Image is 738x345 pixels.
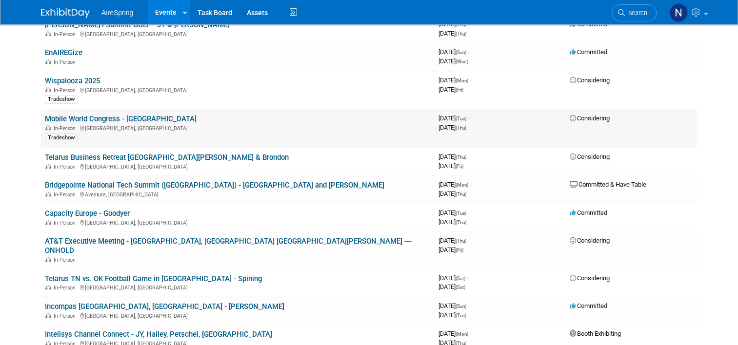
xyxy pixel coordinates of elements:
span: Booth Exhibiting [570,330,621,337]
span: (Mon) [456,182,468,188]
span: - [468,153,469,160]
span: - [468,48,469,56]
span: [DATE] [439,246,463,253]
span: Committed & Have Table [570,181,646,188]
img: In-Person Event [45,164,51,169]
a: [PERSON_NAME]'l Summit GOLF - JY & [PERSON_NAME] [45,20,230,29]
span: (Wed) [456,59,468,64]
span: [DATE] [439,237,469,244]
span: - [470,77,471,84]
img: In-Person Event [45,192,51,196]
span: In-Person [54,313,79,319]
div: Tradeshow [45,95,78,104]
div: [GEOGRAPHIC_DATA], [GEOGRAPHIC_DATA] [45,311,431,319]
span: In-Person [54,192,79,198]
span: - [468,237,469,244]
span: - [467,274,468,282]
span: - [470,330,471,337]
span: [DATE] [439,330,471,337]
span: (Mon) [456,331,468,337]
span: [DATE] [439,124,466,131]
span: [DATE] [439,311,466,319]
a: AT&T Executive Meeting - [GEOGRAPHIC_DATA], [GEOGRAPHIC_DATA] [GEOGRAPHIC_DATA][PERSON_NAME] --- ... [45,237,412,255]
span: [DATE] [439,218,466,226]
span: - [470,181,471,188]
span: (Sat) [456,276,465,281]
span: (Thu) [456,154,466,160]
span: [DATE] [439,86,463,93]
a: Wispalooza 2025 [45,77,100,85]
span: Committed [570,20,607,28]
span: In-Person [54,31,79,38]
span: [DATE] [439,162,463,170]
span: Committed [570,48,607,56]
span: Considering [570,237,610,244]
span: - [468,302,469,309]
a: Mobile World Congress - [GEOGRAPHIC_DATA] [45,115,197,123]
span: Search [625,9,647,17]
span: Considering [570,77,610,84]
span: (Thu) [456,22,466,27]
a: Incompas [GEOGRAPHIC_DATA], [GEOGRAPHIC_DATA] - [PERSON_NAME] [45,302,284,311]
span: [DATE] [439,57,468,65]
div: Tradeshow [45,134,78,142]
a: Bridgepointe National Tech Summit ([GEOGRAPHIC_DATA]) - [GEOGRAPHIC_DATA] and [PERSON_NAME] [45,181,384,190]
div: [GEOGRAPHIC_DATA], [GEOGRAPHIC_DATA] [45,162,431,170]
span: (Tue) [456,211,466,216]
span: Considering [570,153,610,160]
span: In-Person [54,125,79,132]
span: In-Person [54,220,79,226]
a: Telarus Business Retreat [GEOGRAPHIC_DATA][PERSON_NAME] & Brondon [45,153,289,162]
a: EnAIREGize [45,48,82,57]
img: ExhibitDay [41,8,90,18]
span: [DATE] [439,302,469,309]
a: Search [612,4,657,21]
span: (Sun) [456,50,466,55]
span: (Fri) [456,248,463,253]
img: In-Person Event [45,87,51,92]
span: (Thu) [456,31,466,37]
span: (Sun) [456,304,466,309]
a: Capacity Europe - Goodyer [45,209,130,218]
span: [DATE] [439,283,465,290]
img: In-Person Event [45,59,51,64]
span: [DATE] [439,181,471,188]
span: (Fri) [456,164,463,169]
img: Natalie Pyron [669,3,688,22]
div: [GEOGRAPHIC_DATA], [GEOGRAPHIC_DATA] [45,124,431,132]
div: [GEOGRAPHIC_DATA], [GEOGRAPHIC_DATA] [45,283,431,291]
span: Committed [570,209,607,216]
span: [DATE] [439,77,471,84]
span: (Thu) [456,220,466,225]
span: AireSpring [101,9,133,17]
span: - [468,209,469,216]
span: In-Person [54,164,79,170]
span: [DATE] [439,30,466,37]
span: In-Person [54,285,79,291]
span: In-Person [54,257,79,263]
span: (Tue) [456,116,466,121]
span: Considering [570,274,610,282]
span: (Thu) [456,192,466,197]
span: [DATE] [439,48,469,56]
div: [GEOGRAPHIC_DATA], [GEOGRAPHIC_DATA] [45,86,431,94]
span: In-Person [54,87,79,94]
span: (Thu) [456,238,466,244]
span: Considering [570,115,610,122]
img: In-Person Event [45,313,51,318]
img: In-Person Event [45,125,51,130]
span: In-Person [54,59,79,65]
span: [DATE] [439,209,469,216]
span: [DATE] [439,190,466,197]
div: [GEOGRAPHIC_DATA], [GEOGRAPHIC_DATA] [45,218,431,226]
span: (Sat) [456,285,465,290]
a: Telarus TN vs. OK Football Game in [GEOGRAPHIC_DATA] - Spining [45,274,262,283]
span: [DATE] [439,115,469,122]
img: In-Person Event [45,31,51,36]
img: In-Person Event [45,285,51,289]
span: (Mon) [456,78,468,83]
div: Aventura, [GEOGRAPHIC_DATA] [45,190,431,198]
span: [DATE] [439,20,469,28]
span: [DATE] [439,274,468,282]
span: - [468,115,469,122]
